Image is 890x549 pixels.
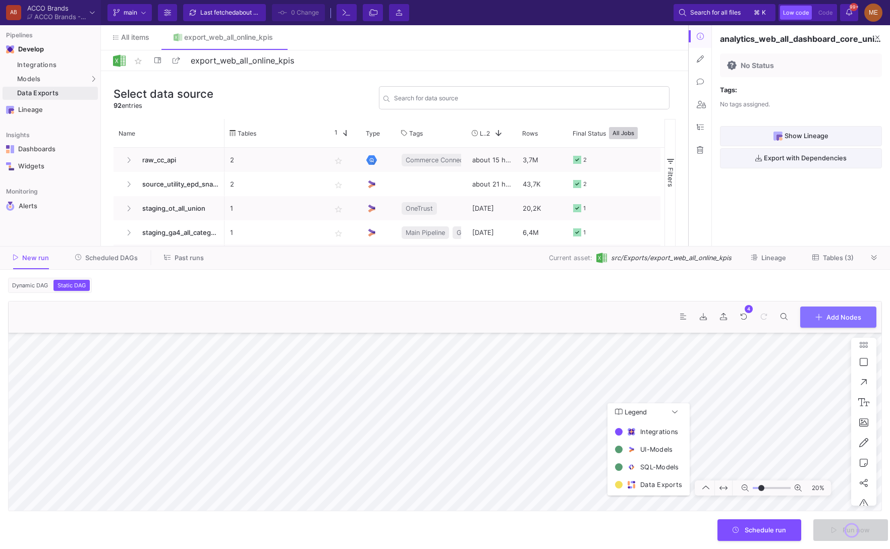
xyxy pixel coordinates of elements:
[717,519,802,541] button: Schedule run
[640,462,679,472] div: SQL-Models
[628,481,635,489] img: data-export.svg
[583,148,587,172] div: 2
[573,121,654,145] div: Final Status
[806,479,828,497] span: 20%
[467,196,517,220] div: [DATE]
[174,33,182,42] img: Tab icon
[850,3,858,11] span: 99+
[114,101,213,110] div: entries
[800,250,866,266] button: Tables (3)
[27,5,86,12] div: ACCO Brands
[366,130,380,137] span: Type
[55,282,88,289] span: Static DAG
[3,141,98,157] a: Navigation iconDashboards
[761,254,786,262] span: Lineage
[674,4,775,21] button: Search for all files⌘k
[467,245,517,269] div: about [DATE]
[136,221,219,245] span: staging_ga4_all_categorize
[18,45,33,53] div: Develop
[6,45,14,53] img: Navigation icon
[366,179,377,190] img: UI Model
[34,14,86,20] div: ACCO Brands - Main
[394,96,665,103] input: Search for name, tables, ...
[690,5,741,20] span: Search for all files
[640,480,682,490] div: Data Exports
[720,33,882,44] div: analytics_web_all_dashboard_core_unioned
[745,526,786,534] span: Schedule run
[366,203,377,214] img: UI Model
[517,196,568,220] div: 20,2K
[183,4,266,21] button: Last fetchedabout 2 hours ago
[22,254,49,262] span: New run
[10,282,50,289] span: Dynamic DAG
[666,167,675,187] span: Filters
[119,130,135,137] span: Name
[3,41,98,57] mat-expansion-panel-header: Navigation iconDevelop
[517,172,568,196] div: 43,7K
[720,148,882,169] button: Export with Dependencies
[607,421,690,496] div: Legend
[517,148,568,172] div: 3,7M
[720,87,882,94] div: Tags:
[583,245,586,269] div: 1
[409,130,423,137] span: Tags
[366,155,377,165] img: Google BigQuery
[720,126,882,146] button: Show Lineage
[783,9,809,16] span: Low code
[611,253,732,263] span: src/Exports/export_web_all_online_kpis
[549,253,592,263] span: Current asset:
[17,89,95,97] div: Data Exports
[236,9,286,16] span: about 2 hours ago
[467,148,517,172] div: about 15 hours ago
[175,254,204,262] span: Past runs
[17,61,95,69] div: Integrations
[800,307,876,328] button: Add Nodes
[739,250,798,266] button: Lineage
[826,313,861,321] span: Add Nodes
[136,197,219,220] span: staging_ot_all_union
[6,202,15,211] img: Navigation icon
[17,75,41,83] span: Models
[6,162,14,170] img: Navigation icon
[467,172,517,196] div: about 21 hours ago
[136,172,219,196] span: source_utility_epd_snapshotting
[113,54,126,67] img: Logo
[3,158,98,174] a: Navigation iconWidgets
[640,445,673,454] div: UI-Models
[6,106,14,114] img: Navigation icon
[815,6,836,20] button: Code
[63,250,150,266] button: Scheduled DAGs
[6,145,14,153] img: Navigation icon
[18,106,84,114] div: Lineage
[330,129,338,138] span: 1
[18,145,84,153] div: Dashboards
[628,428,635,436] img: integration.svg
[152,250,216,266] button: Past runs
[727,60,737,70] img: no status
[200,5,261,20] div: Last fetched
[762,154,847,162] span: Export with Dependencies
[720,96,770,116] div: No tags assigned.
[583,221,586,245] div: 1
[517,220,568,245] div: 6,4M
[18,162,84,170] div: Widgets
[780,6,812,20] button: Low code
[85,254,138,262] span: Scheduled DAGs
[1,250,61,266] button: New run
[230,197,320,220] p: 1
[184,33,273,41] div: export_web_all_online_kpis
[486,130,490,137] span: 2
[238,130,256,137] span: Tables
[522,130,538,137] span: Rows
[230,245,320,269] p: 1
[467,220,517,245] div: [DATE]
[823,254,854,262] span: Tables (3)
[114,102,122,109] span: 92
[628,463,635,471] img: model-sql.svg
[615,407,646,417] span: Legend
[517,245,568,269] div: 24,1M
[818,9,832,16] span: Code
[596,253,607,263] img: [Legacy] Excel
[607,403,690,421] mat-expansion-panel-header: Legend
[132,55,144,67] mat-icon: star_border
